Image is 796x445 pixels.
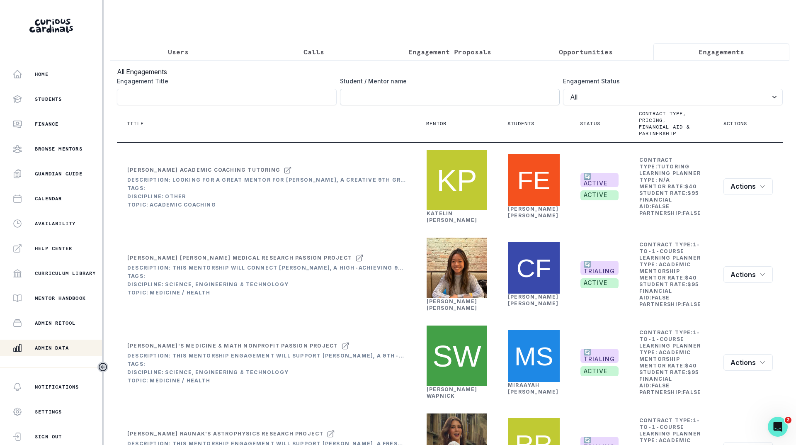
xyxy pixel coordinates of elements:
[639,241,700,254] b: 1-to-1-course
[723,120,747,127] p: Actions
[508,206,559,219] a: [PERSON_NAME] [PERSON_NAME]
[508,294,559,306] a: [PERSON_NAME] [PERSON_NAME]
[35,320,75,326] p: Admin Retool
[427,210,478,223] a: Katelin [PERSON_NAME]
[427,298,478,311] a: [PERSON_NAME] [PERSON_NAME]
[127,255,352,261] div: [PERSON_NAME] [PERSON_NAME] Medical Research Passion Project
[408,47,491,57] p: Engagement Proposals
[127,193,406,200] div: Discipline: Other
[35,170,83,177] p: Guardian Guide
[683,210,701,216] b: false
[580,120,600,127] p: Status
[127,202,406,208] div: Topic: Academic Coaching
[97,362,108,372] button: Toggle sidebar
[768,417,788,437] iframe: Intercom live chat
[35,245,72,252] p: Help Center
[127,167,280,173] div: [PERSON_NAME] Academic Coaching tutoring
[35,195,62,202] p: Calendar
[127,273,406,280] div: Tags:
[29,19,73,33] img: Curious Cardinals Logo
[639,241,704,308] td: Contract Type: Learning Planner Type: Mentor Rate: Student Rate: Financial Aid: Partnership:
[117,77,332,85] label: Engagement Title
[563,77,778,85] label: Engagement Status
[639,110,694,137] p: Contract type, pricing, financial aid & partnership
[340,77,555,85] label: Student / Mentor name
[685,183,696,190] b: $ 40
[508,382,559,395] a: Miraayah [PERSON_NAME]
[580,173,619,187] span: 🔄 ACTIVE
[580,366,619,376] span: active
[507,120,535,127] p: Students
[35,409,62,415] p: Settings
[639,156,704,217] td: Contract Type: Learning Planner Type: Mentor Rate: Student Rate: Financial Aid: Partnership:
[687,281,699,287] b: $ 95
[639,261,691,274] b: Academic Mentorship
[659,177,670,183] b: N/A
[127,120,144,127] p: Title
[426,120,447,127] p: Mentor
[652,294,670,301] b: false
[639,349,691,362] b: Academic Mentorship
[687,369,699,375] b: $ 95
[652,203,670,209] b: false
[35,146,83,152] p: Browse Mentors
[35,270,96,277] p: Curriculum Library
[127,289,406,296] div: Topic: Medicine / Health
[699,47,744,57] p: Engagements
[685,362,696,369] b: $ 40
[35,345,69,351] p: Admin Data
[580,278,619,288] span: active
[127,369,406,376] div: Discipline: Science, Engineering & Technology
[580,349,619,363] span: 🔄 TRIALING
[35,433,62,440] p: Sign Out
[127,353,406,359] div: Description: This mentorship engagement will support [PERSON_NAME], a 9th-grade student with dual...
[652,382,670,389] b: false
[685,275,696,281] b: $ 40
[580,190,619,200] span: active
[35,71,49,78] p: Home
[639,417,700,430] b: 1-to-1-course
[35,220,75,227] p: Availability
[723,354,773,371] button: row menu
[785,417,791,423] span: 2
[723,178,773,195] button: row menu
[35,121,58,127] p: Finance
[35,96,62,102] p: Students
[427,386,478,399] a: [PERSON_NAME] Wapnick
[687,190,699,196] b: $ 95
[168,47,189,57] p: Users
[683,301,701,307] b: false
[127,281,406,288] div: Discipline: Science, Engineering & Technology
[683,389,701,395] b: false
[127,430,323,437] div: [PERSON_NAME] Raunak's Astrophysics Research Project
[723,266,773,283] button: row menu
[303,47,324,57] p: Calls
[127,265,406,271] div: Description: This mentorship will connect [PERSON_NAME], a high-achieving 9th grader interested i...
[639,329,704,396] td: Contract Type: Learning Planner Type: Mentor Rate: Student Rate: Financial Aid: Partnership:
[35,295,86,302] p: Mentor Handbook
[127,343,338,349] div: [PERSON_NAME]'s Medicine & Math Nonprofit Passion Project
[639,329,700,342] b: 1-to-1-course
[35,384,79,390] p: Notifications
[580,261,619,275] span: 🔄 TRIALING
[127,185,406,192] div: Tags:
[117,67,783,77] h3: All Engagements
[127,177,406,183] div: Description: Looking for a great mentor for [PERSON_NAME], a creative 9th grader who could use su...
[127,361,406,367] div: Tags:
[559,47,613,57] p: Opportunities
[127,377,406,384] div: Topic: Medicine / Health
[657,163,690,170] b: tutoring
